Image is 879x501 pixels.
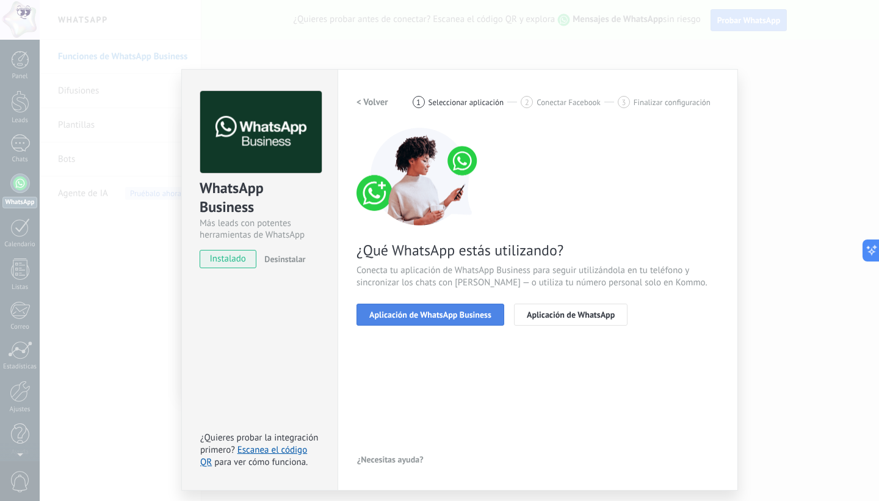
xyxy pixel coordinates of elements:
span: 2 [525,97,529,108]
button: < Volver [356,91,388,113]
span: instalado [200,250,256,268]
span: ¿Quieres probar la integración primero? [200,432,319,456]
span: 1 [416,97,421,108]
span: Finalizar configuración [634,98,711,107]
div: WhatsApp Business [200,178,320,218]
span: 3 [621,97,626,108]
img: connect number [356,128,485,225]
span: Conecta tu aplicación de WhatsApp Business para seguir utilizándola en tu teléfono y sincronizar ... [356,265,719,289]
span: Aplicación de WhatsApp [527,310,615,319]
span: Conectar Facebook [537,98,601,107]
span: ¿Necesitas ayuda? [357,455,424,464]
button: ¿Necesitas ayuda? [356,450,424,469]
span: para ver cómo funciona. [214,456,308,468]
div: Más leads con potentes herramientas de WhatsApp [200,218,320,241]
span: ¿Qué WhatsApp estás utilizando? [356,241,719,260]
span: Aplicación de WhatsApp Business [369,310,491,319]
button: Desinstalar [259,250,305,268]
button: Aplicación de WhatsApp Business [356,304,504,326]
button: Aplicación de WhatsApp [514,304,628,326]
a: Escanea el código QR [200,444,307,468]
img: logo_main.png [200,91,322,174]
h2: < Volver [356,97,388,108]
span: Desinstalar [264,254,305,265]
span: Seleccionar aplicación [429,98,504,107]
